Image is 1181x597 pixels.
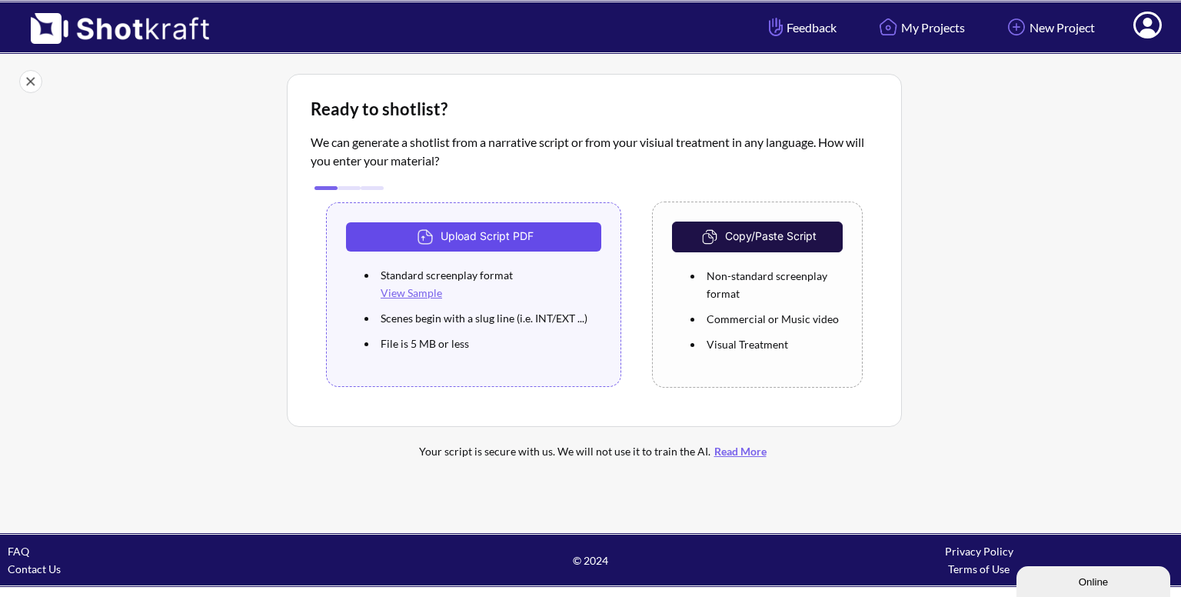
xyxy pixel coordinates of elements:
[311,98,878,121] div: Ready to shotlist?
[703,263,843,306] li: Non-standard screenplay format
[672,222,843,252] button: Copy/Paste Script
[8,562,61,575] a: Contact Us
[8,545,29,558] a: FAQ
[765,14,787,40] img: Hand Icon
[703,332,843,357] li: Visual Treatment
[785,542,1173,560] div: Privacy Policy
[396,552,784,569] span: © 2024
[377,305,601,331] li: Scenes begin with a slug line (i.e. INT/EXT ...)
[710,445,770,458] a: Read More
[377,262,601,305] li: Standard screenplay format
[785,560,1173,578] div: Terms of Use
[703,306,843,332] li: Commercial or Music video
[348,442,840,460] div: Your script is secure with us. We will not use it to train the AI.
[19,70,42,93] img: Close Icon
[875,14,901,40] img: Home Icon
[381,286,442,299] a: View Sample
[311,133,878,170] p: We can generate a shotlist from a narrative script or from your visiual treatment in any language...
[698,225,725,248] img: CopyAndPaste Icon
[414,225,441,248] img: Upload Icon
[377,331,601,356] li: File is 5 MB or less
[992,7,1106,48] a: New Project
[1003,14,1030,40] img: Add Icon
[1016,563,1173,597] iframe: chat widget
[765,18,837,36] span: Feedback
[346,222,601,252] button: Upload Script PDF
[863,7,976,48] a: My Projects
